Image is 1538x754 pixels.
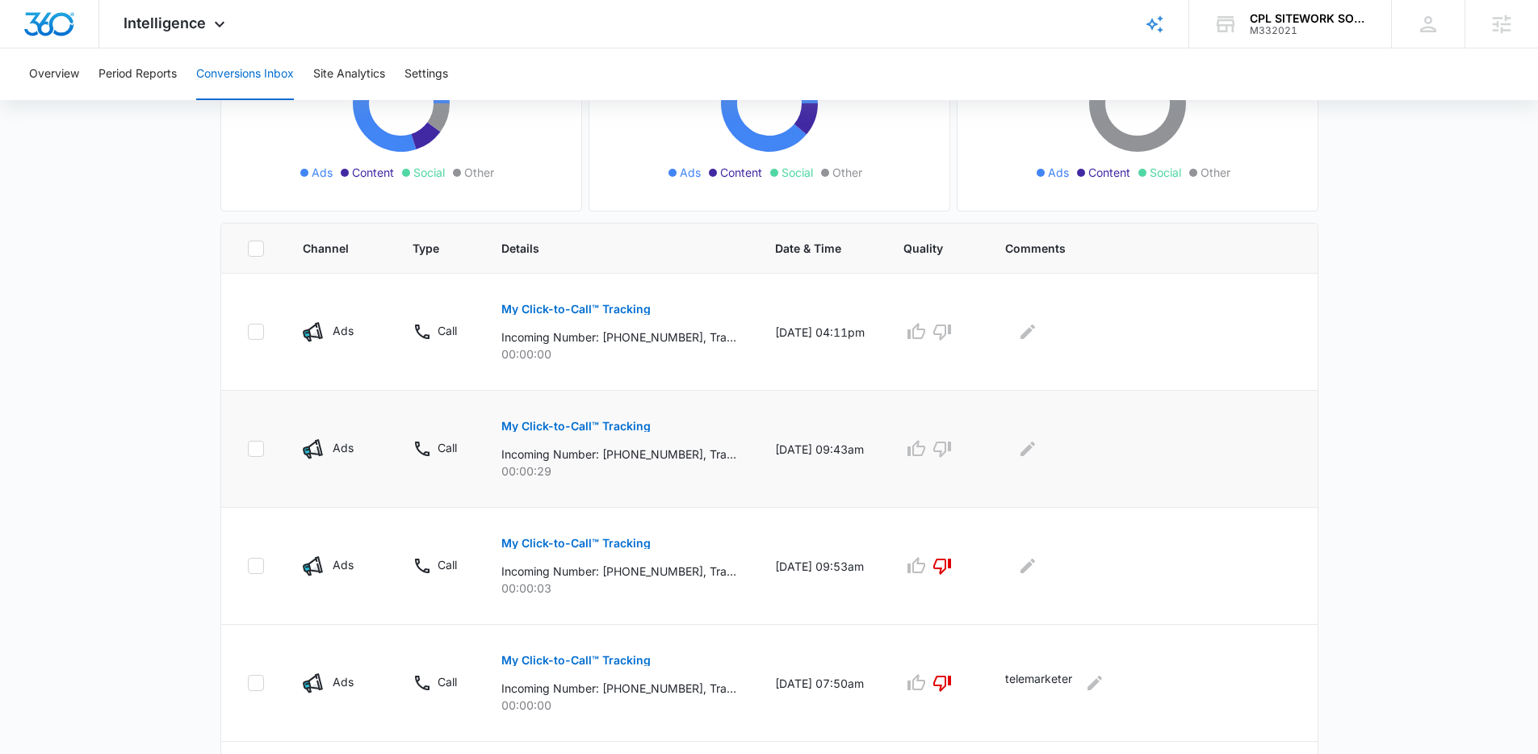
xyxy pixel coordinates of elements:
[413,164,445,181] span: Social
[333,322,354,339] p: Ads
[501,446,736,463] p: Incoming Number: [PHONE_NUMBER], Tracking Number: [PHONE_NUMBER], Ring To: [PHONE_NUMBER], Caller...
[1088,164,1130,181] span: Content
[782,164,813,181] span: Social
[196,48,294,100] button: Conversions Inbox
[438,556,457,573] p: Call
[756,625,884,742] td: [DATE] 07:50am
[501,463,736,480] p: 00:00:29
[501,580,736,597] p: 00:00:03
[501,655,651,666] p: My Click-to-Call™ Tracking
[438,322,457,339] p: Call
[1005,670,1072,696] p: telemarketer
[404,48,448,100] button: Settings
[413,240,439,257] span: Type
[501,240,713,257] span: Details
[501,538,651,549] p: My Click-to-Call™ Tracking
[501,524,651,563] button: My Click-to-Call™ Tracking
[333,439,354,456] p: Ads
[501,421,651,432] p: My Click-to-Call™ Tracking
[313,48,385,100] button: Site Analytics
[1015,436,1041,462] button: Edit Comments
[438,439,457,456] p: Call
[333,556,354,573] p: Ads
[333,673,354,690] p: Ads
[464,164,494,181] span: Other
[756,508,884,625] td: [DATE] 09:53am
[438,673,457,690] p: Call
[903,240,943,257] span: Quality
[501,563,736,580] p: Incoming Number: [PHONE_NUMBER], Tracking Number: [PHONE_NUMBER], Ring To: [PHONE_NUMBER], Caller...
[756,391,884,508] td: [DATE] 09:43am
[98,48,177,100] button: Period Reports
[29,48,79,100] button: Overview
[1082,670,1108,696] button: Edit Comments
[501,304,651,315] p: My Click-to-Call™ Tracking
[1250,25,1368,36] div: account id
[501,680,736,697] p: Incoming Number: [PHONE_NUMBER], Tracking Number: [PHONE_NUMBER], Ring To: [PHONE_NUMBER], Caller...
[1015,319,1041,345] button: Edit Comments
[775,240,841,257] span: Date & Time
[501,641,651,680] button: My Click-to-Call™ Tracking
[124,15,206,31] span: Intelligence
[501,290,651,329] button: My Click-to-Call™ Tracking
[501,697,736,714] p: 00:00:00
[501,329,736,346] p: Incoming Number: [PHONE_NUMBER], Tracking Number: [PHONE_NUMBER], Ring To: [PHONE_NUMBER], Caller...
[1048,164,1069,181] span: Ads
[352,164,394,181] span: Content
[680,164,701,181] span: Ads
[832,164,862,181] span: Other
[1201,164,1230,181] span: Other
[303,240,351,257] span: Channel
[1250,12,1368,25] div: account name
[1015,553,1041,579] button: Edit Comments
[501,407,651,446] button: My Click-to-Call™ Tracking
[720,164,762,181] span: Content
[1150,164,1181,181] span: Social
[312,164,333,181] span: Ads
[1005,240,1268,257] span: Comments
[501,346,736,362] p: 00:00:00
[756,274,884,391] td: [DATE] 04:11pm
